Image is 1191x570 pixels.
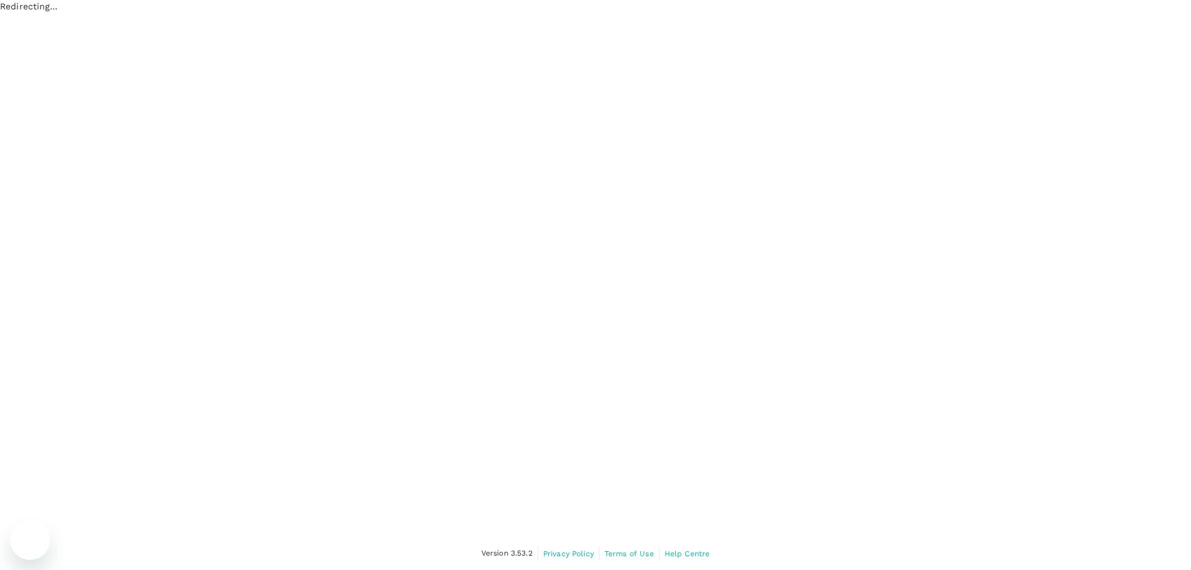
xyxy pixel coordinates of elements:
[543,549,594,558] span: Privacy Policy
[605,547,654,561] a: Terms of Use
[665,549,710,558] span: Help Centre
[10,520,50,560] iframe: Button to launch messaging window
[543,547,594,561] a: Privacy Policy
[665,547,710,561] a: Help Centre
[605,549,654,558] span: Terms of Use
[481,547,533,560] span: Version 3.53.2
